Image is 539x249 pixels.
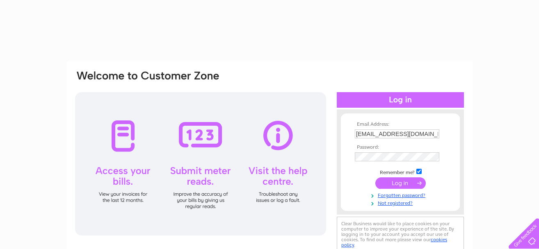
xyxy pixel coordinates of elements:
[353,145,448,150] th: Password:
[353,168,448,176] td: Remember me?
[341,237,447,248] a: cookies policy
[355,199,448,206] a: Not registered?
[355,191,448,199] a: Forgotten password?
[375,177,426,189] input: Submit
[353,122,448,127] th: Email Address:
